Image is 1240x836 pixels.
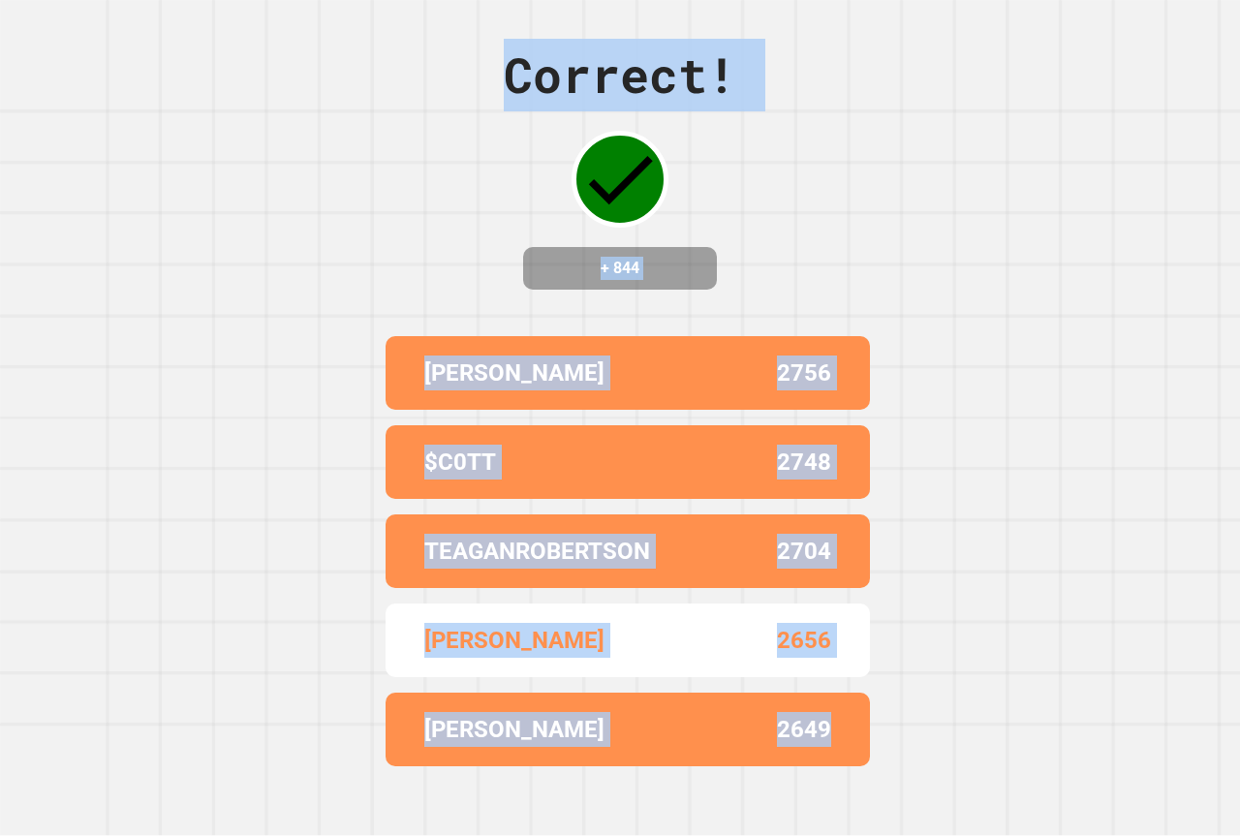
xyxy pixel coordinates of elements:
[777,534,831,569] p: 2704
[424,712,604,747] p: [PERSON_NAME]
[777,356,831,390] p: 2756
[777,712,831,747] p: 2649
[777,623,831,658] p: 2656
[504,39,736,111] div: Correct!
[424,445,496,480] p: $C0TT
[424,534,650,569] p: TEAGANROBERTSON
[424,356,604,390] p: [PERSON_NAME]
[424,623,604,658] p: [PERSON_NAME]
[542,257,697,280] h4: + 844
[777,445,831,480] p: 2748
